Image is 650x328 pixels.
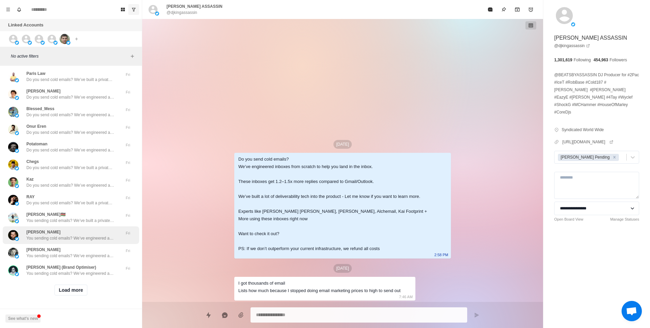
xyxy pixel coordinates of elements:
[8,265,18,275] img: picture
[15,184,19,188] img: picture
[15,78,19,82] img: picture
[26,165,114,171] p: Do you send cold emails? We’ve built a private infrastructure from scratch to help you land in th...
[562,127,604,133] p: Syndicated World Wide
[15,114,19,118] img: picture
[26,264,96,270] p: [PERSON_NAME] (Brand Optimiser)
[562,139,613,145] a: [URL][DOMAIN_NAME]
[483,3,497,16] button: Mark as read
[26,159,39,165] p: Chegs
[26,88,61,94] p: [PERSON_NAME]
[8,230,18,240] img: picture
[238,156,436,252] div: Do you send cold emails? We’ve engineered inboxes from scratch to help you land in the inbox. The...
[26,247,61,253] p: [PERSON_NAME]
[26,182,114,188] p: Do you send cold emails? We’ve engineered a private infrastructure from scratch optimized to land...
[234,308,248,322] button: Add media
[117,4,128,15] button: Board View
[15,96,19,100] img: picture
[3,4,14,15] button: Menu
[53,41,58,45] img: picture
[8,89,18,99] img: picture
[434,251,448,259] p: 2:58 PM
[8,160,18,170] img: picture
[26,176,34,182] p: Kaz
[511,3,524,16] button: Archive
[15,202,19,206] img: picture
[8,248,18,258] img: picture
[26,200,114,206] p: Do you send cold emails? We’ve built a private infrastructure from scratch to help you land in th...
[120,142,136,148] p: Fri
[120,72,136,78] p: Fri
[470,308,483,322] button: Send message
[238,280,400,294] div: I got thousands of email Lists how much because I stopped doing email marketing prices to high to...
[155,12,159,16] img: picture
[8,212,18,223] img: picture
[11,53,128,59] p: No active filters
[72,35,81,43] button: Add account
[554,71,639,116] p: @BEATSBYASSASSIN DJ Producer for #2Pac #IceT #RobBase #Cold187 #[PERSON_NAME] #[PERSON_NAME] #Eaz...
[120,230,136,236] p: Fri
[120,160,136,166] p: Fri
[15,131,19,135] img: picture
[26,106,55,112] p: Blessed_Mess
[120,266,136,271] p: Fri
[120,195,136,201] p: Fri
[60,34,70,44] img: picture
[128,52,136,60] button: Add filters
[610,57,627,63] p: Followers
[120,248,136,254] p: Fri
[554,43,590,49] a: @djkingassassin
[15,272,19,276] img: picture
[14,4,24,15] button: Notifications
[554,217,583,222] a: Open Board View
[611,154,618,161] div: Remove Namit Pending
[497,3,511,16] button: Pin
[26,77,114,83] p: Do you send cold emails? We’ve built a private infrastructure from scratch optimized to land in t...
[28,41,32,45] img: picture
[554,57,572,63] p: 1,301,619
[26,194,35,200] p: RAY
[41,41,45,45] img: picture
[202,308,215,322] button: Quick replies
[610,217,639,222] a: Manage Statuses
[8,142,18,152] img: picture
[26,112,114,118] p: Do you send cold emails? We’ve engineered a private infrastructure from scratch to help you land ...
[554,34,627,42] p: [PERSON_NAME] ASSASSIN
[15,254,19,259] img: picture
[128,4,139,15] button: Show unread conversations
[622,301,642,321] div: Open chat
[571,22,575,26] img: picture
[8,177,18,187] img: picture
[15,219,19,223] img: picture
[573,57,591,63] p: Following
[399,293,413,301] p: 7:46 AM
[593,57,608,63] p: 454,963
[15,166,19,170] img: picture
[524,3,538,16] button: Add reminder
[559,154,611,161] div: [PERSON_NAME] Pending
[26,229,61,235] p: [PERSON_NAME]
[26,253,114,259] p: You sending cold emails? We’ve engineered a private infrastructure from scratch to help you land ...
[333,264,352,273] p: [DATE]
[167,3,222,9] p: [PERSON_NAME] ASSASSIN
[8,195,18,205] img: picture
[15,41,19,45] img: picture
[26,70,45,77] p: Paris Law
[120,213,136,219] p: Fri
[26,218,114,224] p: You sending cold emails? We’ve built a private infrastructure from scratch to help you land in th...
[5,314,41,323] button: See what's new
[26,211,66,218] p: [PERSON_NAME]🇰🇪
[8,107,18,117] img: picture
[120,178,136,183] p: Fri
[333,140,352,149] p: [DATE]
[26,235,114,241] p: You sending cold emails? We’ve engineered a private infrastructure from scratch optimized to land...
[66,41,70,45] img: picture
[26,141,47,147] p: Potatoman
[8,71,18,82] img: picture
[55,285,88,295] button: Load more
[120,89,136,95] p: Fri
[120,125,136,130] p: Fri
[26,270,114,276] p: You sending cold emails? We’ve engineered a private infrastructure from scratch optimized to land...
[218,308,232,322] button: Reply with AI
[26,123,46,129] p: Onur Eren
[26,94,114,100] p: Do you send cold emails? We’ve engineered a private infrastructure from scratch to help you land ...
